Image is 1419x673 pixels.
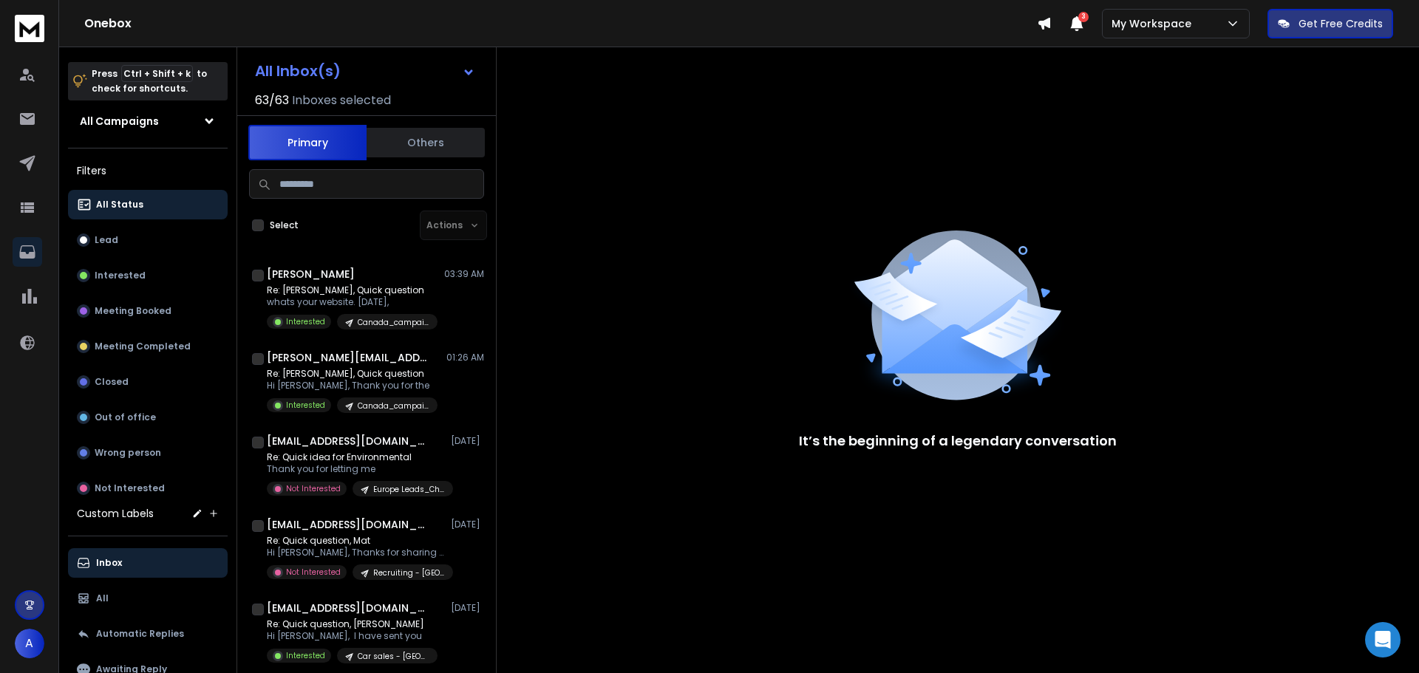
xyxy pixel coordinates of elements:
[15,15,44,42] img: logo
[121,65,193,82] span: Ctrl + Shift + k
[267,350,429,365] h1: [PERSON_NAME][EMAIL_ADDRESS][DOMAIN_NAME]
[267,368,438,380] p: Re: [PERSON_NAME], Quick question
[15,629,44,658] button: A
[1365,622,1401,657] div: Open Intercom Messenger
[95,305,171,317] p: Meeting Booked
[68,474,228,503] button: Not Interested
[367,126,485,159] button: Others
[96,557,122,569] p: Inbox
[68,261,228,290] button: Interested
[1299,16,1383,31] p: Get Free Credits
[68,584,228,613] button: All
[267,463,444,475] p: Thank you for letting me
[358,317,429,328] p: Canada_campaign
[243,56,487,86] button: All Inbox(s)
[270,219,299,231] label: Select
[95,376,129,388] p: Closed
[267,451,444,463] p: Re: Quick idea for Environmental
[267,296,438,308] p: whats your website. [DATE],
[92,66,207,96] p: Press to check for shortcuts.
[1078,12,1089,22] span: 3
[68,548,228,578] button: Inbox
[286,400,325,411] p: Interested
[95,270,146,281] p: Interested
[96,628,184,640] p: Automatic Replies
[68,296,228,326] button: Meeting Booked
[77,506,154,521] h3: Custom Labels
[96,592,109,604] p: All
[68,438,228,468] button: Wrong person
[267,630,438,642] p: Hi [PERSON_NAME], I have sent you
[95,482,165,494] p: Not Interested
[68,403,228,432] button: Out of office
[373,567,444,578] p: Recruiting - [GEOGRAPHIC_DATA] 1st tier
[267,535,444,547] p: Re: Quick question, Mat
[444,268,484,280] p: 03:39 AM
[68,106,228,136] button: All Campaigns
[248,125,367,160] button: Primary
[292,92,391,109] h3: Inboxes selected
[95,411,156,423] p: Out of office
[373,484,444,495] p: Europe Leads_ChatGpt_Copy
[1267,9,1393,38] button: Get Free Credits
[68,367,228,397] button: Closed
[267,380,438,392] p: Hi [PERSON_NAME], Thank you for the
[286,316,325,327] p: Interested
[267,618,438,630] p: Re: Quick question, [PERSON_NAME]
[286,650,325,661] p: Interested
[68,190,228,219] button: All Status
[68,619,228,649] button: Automatic Replies
[267,601,429,615] h1: [EMAIL_ADDRESS][DOMAIN_NAME] +3
[68,160,228,181] h3: Filters
[255,92,289,109] span: 63 / 63
[95,341,191,352] p: Meeting Completed
[451,519,484,530] p: [DATE]
[68,332,228,361] button: Meeting Completed
[451,602,484,614] p: [DATE]
[267,284,438,296] p: Re: [PERSON_NAME], Quick question
[267,434,429,448] h1: [EMAIL_ADDRESS][DOMAIN_NAME]
[68,225,228,255] button: Lead
[286,567,341,578] p: Not Interested
[267,517,429,532] h1: [EMAIL_ADDRESS][DOMAIN_NAME]
[358,400,429,411] p: Canada_campaign
[286,483,341,494] p: Not Interested
[95,234,118,246] p: Lead
[358,651,429,662] p: Car sales - [GEOGRAPHIC_DATA] 1st tier
[80,114,159,129] h1: All Campaigns
[255,64,341,78] h1: All Inbox(s)
[446,352,484,363] p: 01:26 AM
[267,547,444,558] p: Hi [PERSON_NAME], Thanks for sharing your
[95,447,161,459] p: Wrong person
[96,199,143,211] p: All Status
[84,15,1037,33] h1: Onebox
[799,431,1117,451] p: It’s the beginning of a legendary conversation
[1112,16,1197,31] p: My Workspace
[451,435,484,447] p: [DATE]
[267,267,355,281] h1: [PERSON_NAME]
